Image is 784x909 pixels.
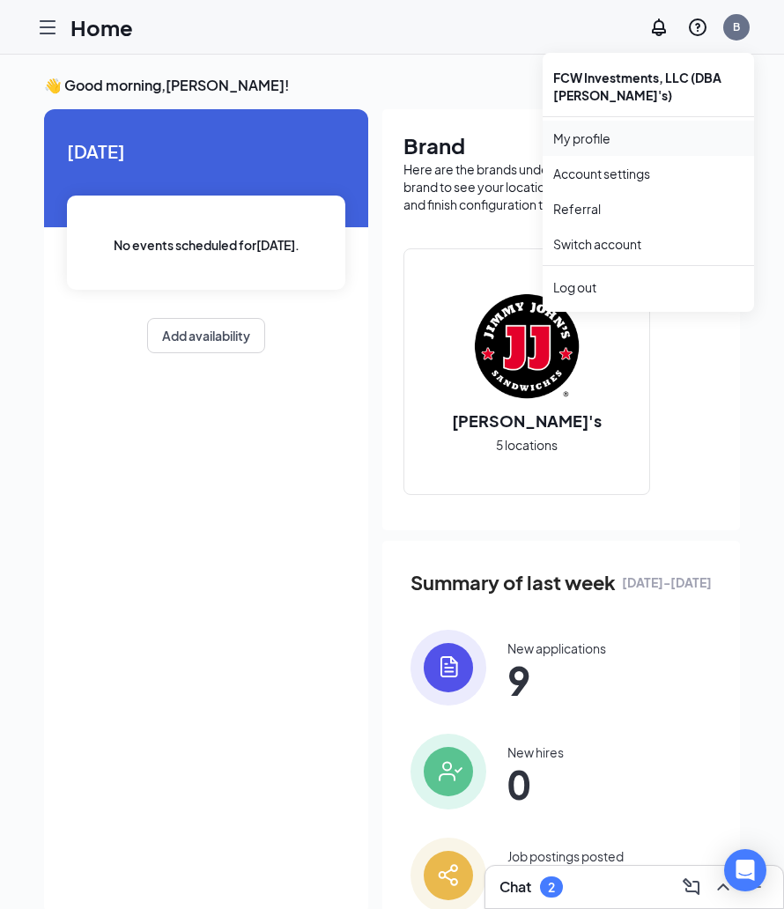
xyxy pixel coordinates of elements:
[403,130,719,160] h1: Brand
[687,17,708,38] svg: QuestionInfo
[548,880,555,895] div: 2
[403,160,719,213] div: Here are the brands under this account. Click into a brand to see your locations, managers, job p...
[681,876,702,898] svg: ComposeMessage
[410,630,486,706] img: icon
[507,664,606,696] span: 9
[507,768,564,800] span: 0
[543,60,754,113] div: FCW Investments, LLC (DBA [PERSON_NAME]'s)
[499,877,531,897] h3: Chat
[507,639,606,657] div: New applications
[44,76,740,95] h3: 👋 Good morning, [PERSON_NAME] !
[648,17,669,38] svg: Notifications
[470,290,583,403] img: Jimmy John's
[507,743,564,761] div: New hires
[67,137,345,165] span: [DATE]
[553,278,743,296] div: Log out
[553,165,743,182] a: Account settings
[733,19,740,34] div: B
[622,573,712,592] span: [DATE] - [DATE]
[507,847,624,865] div: Job postings posted
[434,410,619,432] h2: [PERSON_NAME]'s
[496,435,558,454] span: 5 locations
[713,876,734,898] svg: ChevronUp
[410,567,616,598] span: Summary of last week
[553,236,641,252] a: Switch account
[114,235,300,255] span: No events scheduled for [DATE] .
[553,200,743,218] a: Referral
[709,873,737,901] button: ChevronUp
[147,318,265,353] button: Add availability
[37,17,58,38] svg: Hamburger
[677,873,706,901] button: ComposeMessage
[553,129,743,147] a: My profile
[410,734,486,809] img: icon
[724,849,766,891] div: Open Intercom Messenger
[70,12,133,42] h1: Home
